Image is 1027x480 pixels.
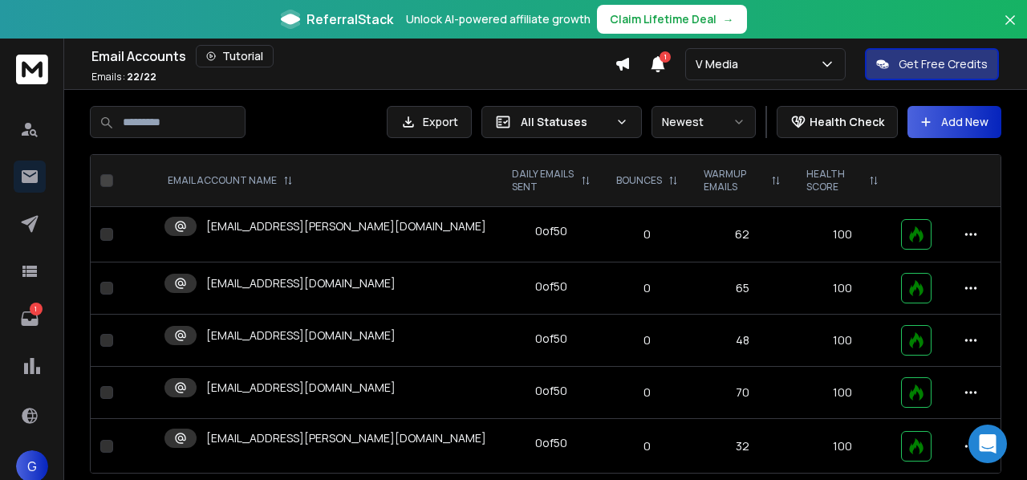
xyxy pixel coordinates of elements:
[91,71,156,83] p: Emails :
[660,51,671,63] span: 1
[794,367,891,419] td: 100
[794,207,891,262] td: 100
[777,106,898,138] button: Health Check
[127,70,156,83] span: 22 / 22
[794,419,891,474] td: 100
[691,207,794,262] td: 62
[968,425,1007,463] div: Open Intercom Messenger
[613,438,681,454] p: 0
[535,331,567,347] div: 0 of 50
[652,106,756,138] button: Newest
[794,262,891,315] td: 100
[704,168,765,193] p: WARMUP EMAILS
[512,168,574,193] p: DAILY EMAILS SENT
[306,10,393,29] span: ReferralStack
[1000,10,1021,48] button: Close banner
[535,223,567,239] div: 0 of 50
[691,315,794,367] td: 48
[206,275,396,291] p: [EMAIL_ADDRESS][DOMAIN_NAME]
[206,218,486,234] p: [EMAIL_ADDRESS][PERSON_NAME][DOMAIN_NAME]
[696,56,745,72] p: V Media
[30,303,43,315] p: 1
[691,419,794,474] td: 32
[865,48,999,80] button: Get Free Credits
[613,384,681,401] p: 0
[613,226,681,242] p: 0
[91,45,615,67] div: Email Accounts
[907,106,1001,138] button: Add New
[14,303,46,335] a: 1
[616,174,662,187] p: BOUNCES
[794,315,891,367] td: 100
[168,174,293,187] div: EMAIL ACCOUNT NAME
[613,332,681,348] p: 0
[806,168,863,193] p: HEALTH SCORE
[899,56,988,72] p: Get Free Credits
[521,114,609,130] p: All Statuses
[613,280,681,296] p: 0
[206,380,396,396] p: [EMAIL_ADDRESS][DOMAIN_NAME]
[196,45,274,67] button: Tutorial
[535,279,567,295] div: 0 of 50
[535,435,567,451] div: 0 of 50
[597,5,747,34] button: Claim Lifetime Deal→
[535,383,567,399] div: 0 of 50
[691,367,794,419] td: 70
[387,106,472,138] button: Export
[206,327,396,344] p: [EMAIL_ADDRESS][DOMAIN_NAME]
[691,262,794,315] td: 65
[206,430,486,446] p: [EMAIL_ADDRESS][PERSON_NAME][DOMAIN_NAME]
[810,114,884,130] p: Health Check
[723,11,734,27] span: →
[406,11,591,27] p: Unlock AI-powered affiliate growth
